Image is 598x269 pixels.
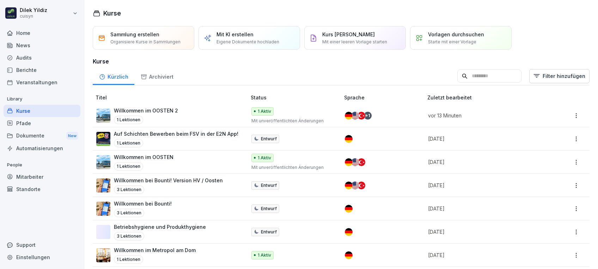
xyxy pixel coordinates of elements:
[428,158,539,166] p: [DATE]
[114,177,223,184] p: Willkommen bei Bounti! Version HV / Oosten
[261,182,277,189] p: Entwurf
[4,251,80,263] a: Einstellungen
[4,76,80,88] a: Veranstaltungen
[358,158,365,166] img: tr.svg
[4,171,80,183] a: Mitarbeiter
[261,136,277,142] p: Entwurf
[258,108,271,115] p: 1 Aktiv
[345,182,353,189] img: de.svg
[358,182,365,189] img: tr.svg
[114,130,238,137] p: Auf Schichten Bewerben beim FSV in der E2N App!
[96,178,110,192] img: clmcxro13oho52ealz0w3cpa.png
[96,248,110,262] img: j5tzse9oztc65uavxh9ek5hz.png
[114,232,144,240] p: 3 Lektionen
[93,57,590,66] h3: Kurse
[96,132,110,146] img: vko4dyk4lnfa1fwbu5ui5jwj.png
[96,202,110,216] img: clmcxro13oho52ealz0w3cpa.png
[110,39,181,45] p: Organisiere Kurse in Sammlungen
[428,182,539,189] p: [DATE]
[96,155,110,169] img: ix1ykoc2zihs2snthutkekki.png
[4,239,80,251] div: Support
[345,251,353,259] img: de.svg
[4,39,80,51] a: News
[96,94,248,101] p: Titel
[345,205,353,213] img: de.svg
[364,112,372,120] div: + 1
[428,112,539,119] p: vor 13 Minuten
[20,7,47,13] p: Dilek Yildiz
[261,206,277,212] p: Entwurf
[114,153,173,161] p: Willkommen im OOSTEN
[251,94,341,101] p: Status
[345,228,353,236] img: de.svg
[358,112,365,120] img: tr.svg
[4,117,80,129] a: Pfade
[258,155,271,161] p: 1 Aktiv
[251,118,333,124] p: Mit unveröffentlichten Änderungen
[114,116,143,124] p: 1 Lektionen
[4,142,80,154] a: Automatisierungen
[4,105,80,117] a: Kurse
[4,64,80,76] a: Berichte
[114,223,206,231] p: Betriebshygiene und Produkthygiene
[20,14,47,19] p: cuisyn
[66,132,78,140] div: New
[96,109,110,123] img: ix1ykoc2zihs2snthutkekki.png
[216,31,254,38] p: Mit KI erstellen
[4,51,80,64] a: Audits
[4,93,80,105] p: Library
[114,209,144,217] p: 3 Lektionen
[345,135,353,143] img: de.svg
[428,39,476,45] p: Starte mit einer Vorlage
[428,251,539,259] p: [DATE]
[4,159,80,171] p: People
[258,252,271,258] p: 1 Aktiv
[251,164,333,171] p: Mit unveröffentlichten Änderungen
[4,27,80,39] a: Home
[110,31,159,38] p: Sammlung erstellen
[428,31,484,38] p: Vorlagen durchsuchen
[114,255,143,264] p: 1 Lektionen
[428,205,539,212] p: [DATE]
[345,158,353,166] img: de.svg
[134,67,179,85] a: Archiviert
[344,94,425,101] p: Sprache
[428,135,539,142] p: [DATE]
[4,183,80,195] a: Standorte
[4,129,80,142] a: DokumenteNew
[103,8,121,18] h1: Kurse
[216,39,279,45] p: Eigene Dokumente hochladen
[114,185,144,194] p: 3 Lektionen
[322,39,387,45] p: Mit einer leeren Vorlage starten
[114,200,172,207] p: Willkommen bei Bounti!
[114,139,143,147] p: 1 Lektionen
[351,182,359,189] img: us.svg
[114,107,178,114] p: Willkommen im OOSTEN 2
[4,129,80,142] div: Dokumente
[114,162,143,171] p: 1 Lektionen
[322,31,375,38] p: Kurs [PERSON_NAME]
[261,229,277,235] p: Entwurf
[427,94,548,101] p: Zuletzt bearbeitet
[345,112,353,120] img: de.svg
[428,228,539,236] p: [DATE]
[351,158,359,166] img: us.svg
[93,67,134,85] a: Kürzlich
[351,112,359,120] img: us.svg
[114,246,196,254] p: Willkommen im Metropol am Dom
[529,69,590,83] button: Filter hinzufügen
